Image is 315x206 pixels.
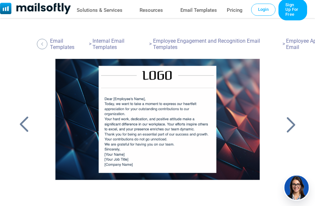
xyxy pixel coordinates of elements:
a: Resources [140,6,163,15]
a: Email Templates [180,6,217,15]
a: Back [16,116,32,133]
a: Internal Email Templates [92,38,148,50]
a: Email Templates [50,38,88,50]
a: Back [37,39,49,49]
a: Employee Engagement and Recognition Email Templates [153,38,281,50]
a: Login [251,4,276,15]
a: Pricing [227,6,243,15]
a: Solutions & Services [77,6,122,15]
a: Back [283,116,299,133]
